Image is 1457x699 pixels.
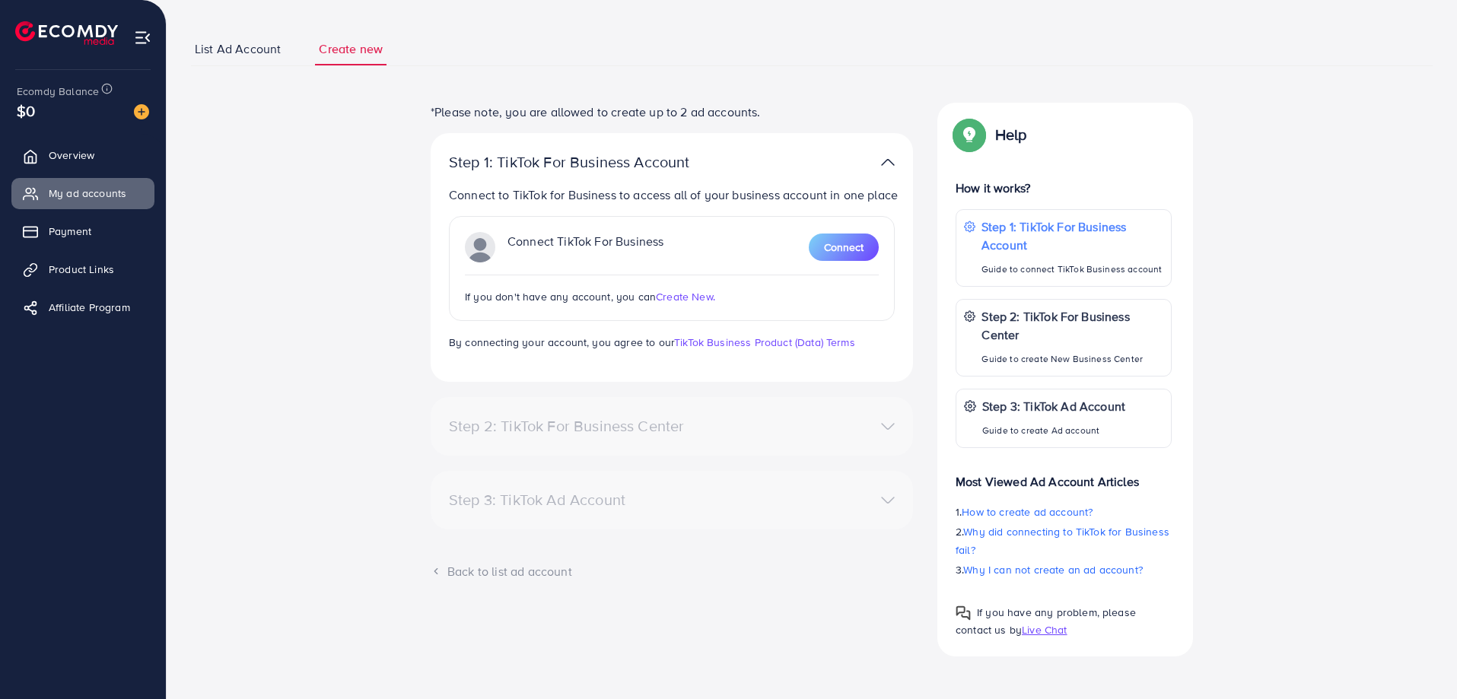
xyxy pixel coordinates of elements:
[49,262,114,277] span: Product Links
[49,186,126,201] span: My ad accounts
[674,335,855,350] a: TikTok Business Product (Data) Terms
[982,421,1125,440] p: Guide to create Ad account
[319,40,383,58] span: Create new
[1392,631,1446,688] iframe: Chat
[962,504,1093,519] span: How to create ad account?
[449,333,895,351] p: By connecting your account, you agree to our
[17,100,35,122] span: $0
[11,178,154,208] a: My ad accounts
[995,126,1027,144] p: Help
[11,216,154,246] a: Payment
[465,289,656,304] span: If you don't have any account, you can
[824,240,864,255] span: Connect
[881,151,895,173] img: TikTok partner
[956,523,1172,559] p: 2.
[449,153,738,171] p: Step 1: TikTok For Business Account
[49,224,91,239] span: Payment
[11,292,154,322] a: Affiliate Program
[507,232,663,262] p: Connect TikTok For Business
[17,84,99,99] span: Ecomdy Balance
[49,148,94,163] span: Overview
[963,562,1143,577] span: Why I can not create an ad account?
[11,140,154,170] a: Overview
[195,40,281,58] span: List Ad Account
[956,179,1172,197] p: How it works?
[956,605,971,621] img: Popup guide
[981,307,1163,344] p: Step 2: TikTok For Business Center
[1022,622,1067,637] span: Live Chat
[956,561,1172,579] p: 3.
[809,234,879,261] button: Connect
[981,350,1163,368] p: Guide to create New Business Center
[431,103,913,121] p: *Please note, you are allowed to create up to 2 ad accounts.
[11,254,154,284] a: Product Links
[134,104,149,119] img: image
[956,460,1172,491] p: Most Viewed Ad Account Articles
[981,260,1163,278] p: Guide to connect TikTok Business account
[449,186,901,204] p: Connect to TikTok for Business to access all of your business account in one place
[956,524,1169,558] span: Why did connecting to TikTok for Business fail?
[134,29,151,46] img: menu
[956,121,983,148] img: Popup guide
[465,232,495,262] img: TikTok partner
[431,563,913,580] div: Back to list ad account
[15,21,118,45] img: logo
[49,300,130,315] span: Affiliate Program
[956,605,1136,637] span: If you have any problem, please contact us by
[981,218,1163,254] p: Step 1: TikTok For Business Account
[982,397,1125,415] p: Step 3: TikTok Ad Account
[956,503,1172,521] p: 1.
[656,289,715,304] span: Create New.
